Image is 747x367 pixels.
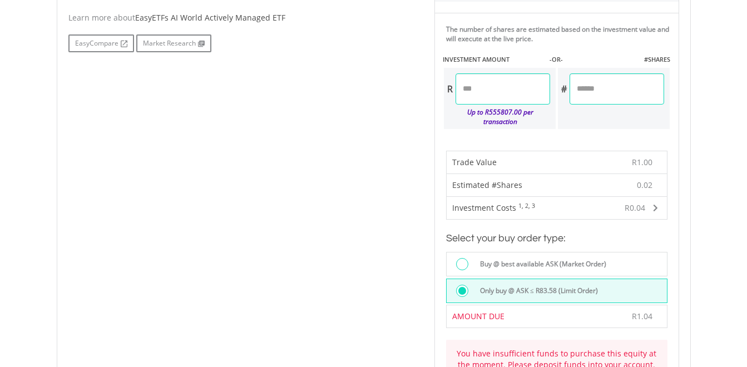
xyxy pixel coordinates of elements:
span: Trade Value [452,157,497,167]
a: EasyCompare [68,34,134,52]
span: Estimated #Shares [452,180,522,190]
label: INVESTMENT AMOUNT [443,55,509,64]
div: Learn more about [68,12,418,23]
label: -OR- [550,55,563,64]
div: R [444,73,456,105]
span: EasyETFs AI World Actively Managed ETF [135,12,285,23]
span: AMOUNT DUE [452,311,504,321]
div: The number of shares are estimated based on the investment value and will execute at the live price. [446,24,674,43]
span: R0.04 [625,202,645,213]
span: Investment Costs [452,202,516,213]
label: #SHARES [644,55,670,64]
div: Up to R555807.00 per transaction [444,105,550,129]
span: 0.02 [637,180,652,191]
span: R1.00 [632,157,652,167]
h3: Select your buy order type: [446,231,667,246]
a: Market Research [136,34,211,52]
span: R1.04 [632,311,652,321]
div: # [558,73,570,105]
label: Only buy @ ASK ≤ R83.58 (Limit Order) [473,285,598,297]
label: Buy @ best available ASK (Market Order) [473,258,606,270]
sup: 1, 2, 3 [518,202,535,210]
